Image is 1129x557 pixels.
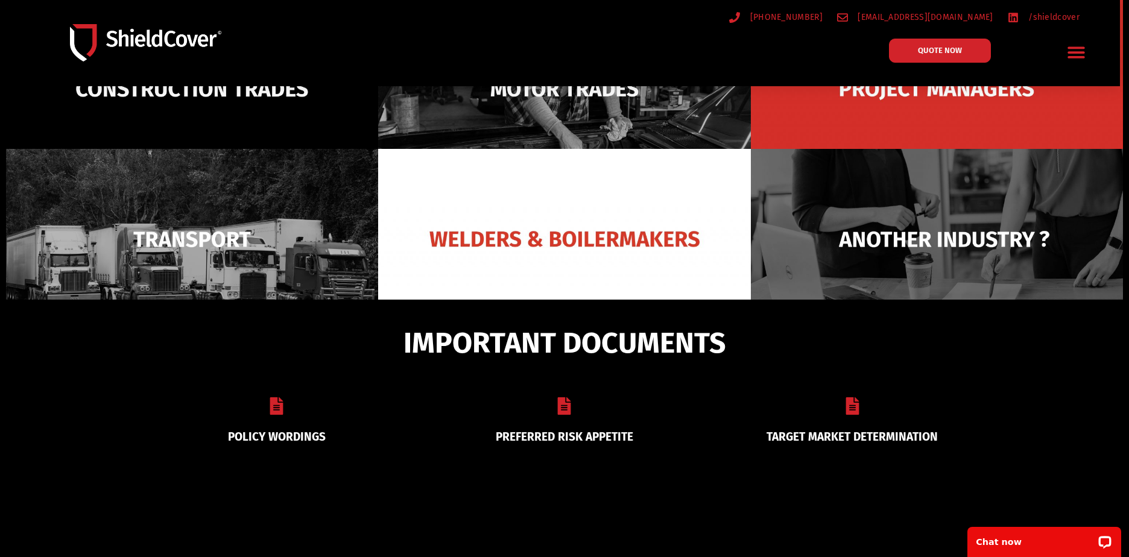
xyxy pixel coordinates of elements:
a: PREFERRED RISK APPETITE [496,430,633,444]
img: Shield-Cover-Underwriting-Australia-logo-full [70,24,221,61]
span: [EMAIL_ADDRESS][DOMAIN_NAME] [855,10,993,25]
a: QUOTE NOW [889,39,991,63]
span: QUOTE NOW [918,46,962,54]
a: /shieldcover [1008,10,1080,25]
a: [PHONE_NUMBER] [729,10,823,25]
span: [PHONE_NUMBER] [747,10,823,25]
div: Menu Toggle [1062,38,1090,66]
a: TARGET MARKET DETERMINATION [767,430,938,444]
span: IMPORTANT DOCUMENTS [403,332,726,354]
a: [EMAIL_ADDRESS][DOMAIN_NAME] [837,10,993,25]
span: /shieldcover [1025,10,1080,25]
iframe: LiveChat chat widget [960,519,1129,557]
a: POLICY WORDINGS [228,430,326,444]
